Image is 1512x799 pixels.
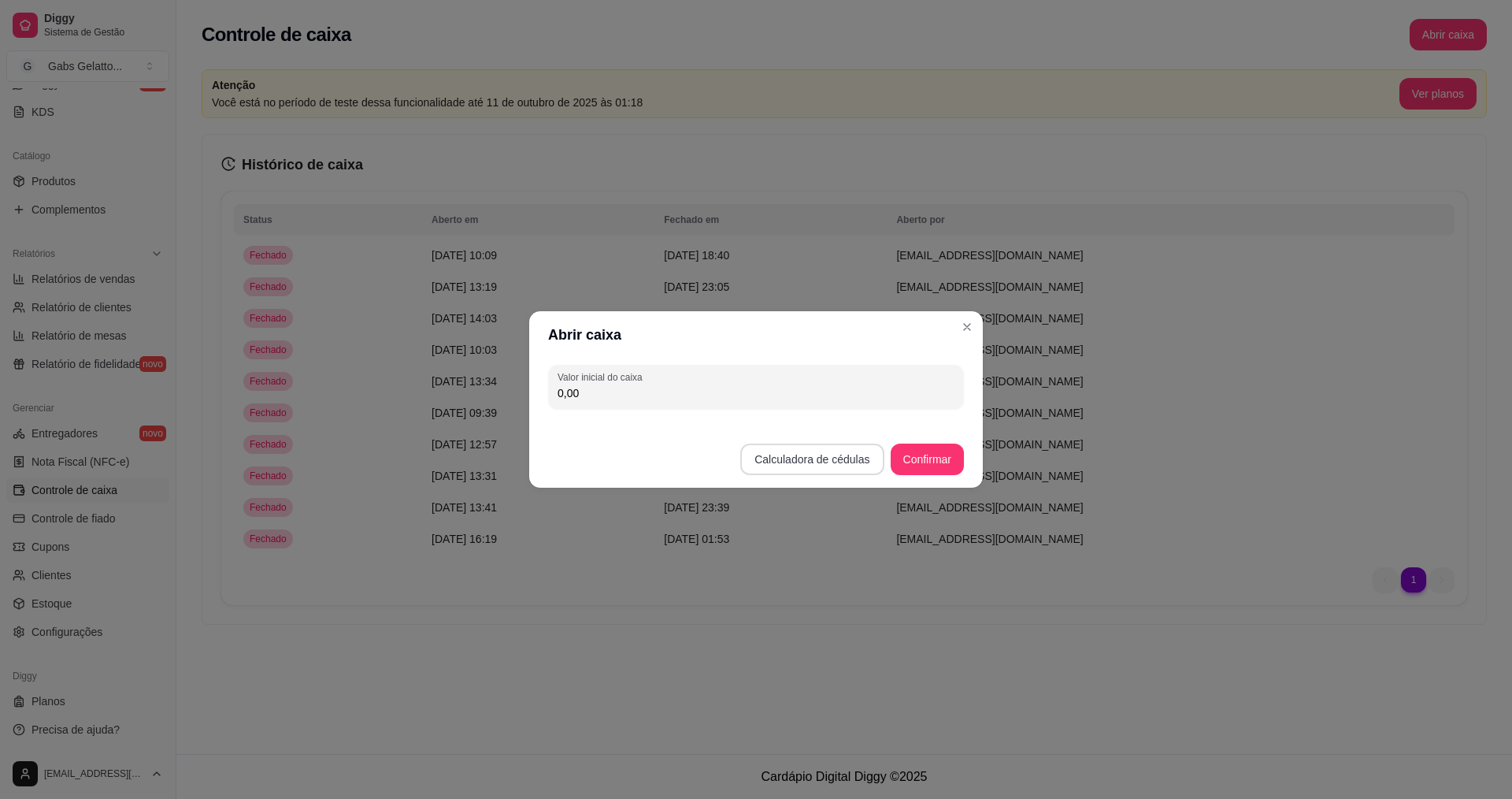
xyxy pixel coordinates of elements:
[529,311,983,359] header: Abrir caixa
[954,314,980,340] button: Close
[558,370,647,384] label: Valor inicial do caixa
[558,385,954,401] input: Valor inicial do caixa
[740,444,884,475] button: Calculadora de cédulas
[891,444,964,475] button: Confirmar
